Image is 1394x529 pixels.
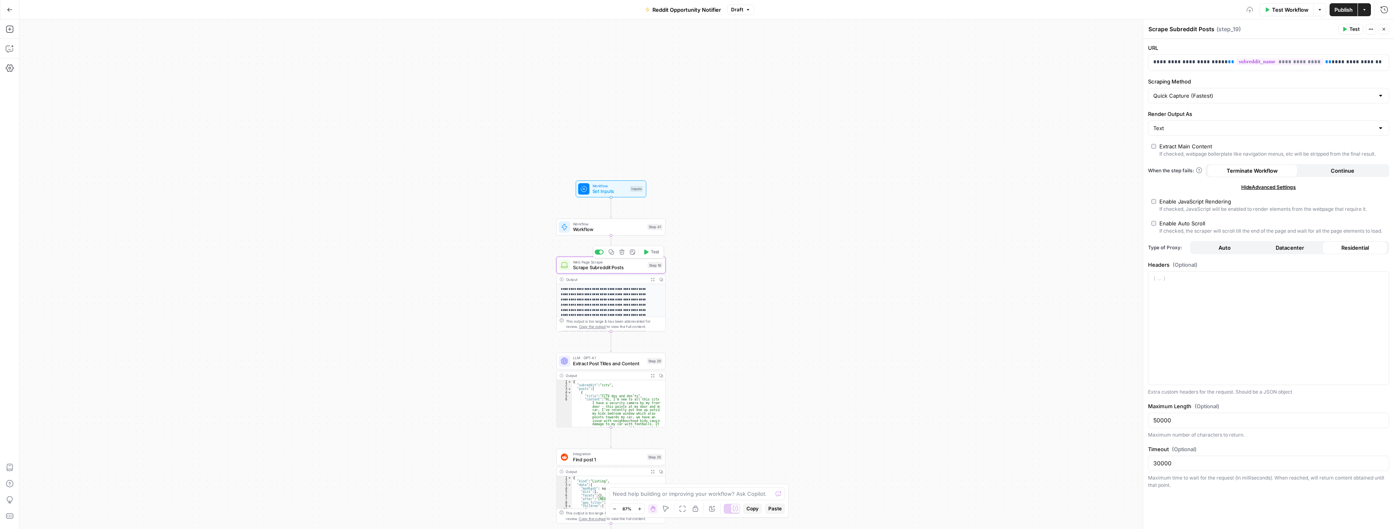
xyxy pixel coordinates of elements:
div: WorkflowSet InputsInputs [556,180,666,197]
textarea: Scrape Subreddit Posts [1148,25,1214,33]
div: 10 [557,508,572,512]
div: 4 [557,487,572,490]
div: 2 [557,480,572,483]
div: IntegrationFind post 1Step 25Output{ "kind":"Listing", "data":{ "modhash": null, "dist":1, "facet... [556,449,666,524]
img: reddit_icon.png [561,454,568,460]
label: Render Output As [1148,110,1389,118]
div: If checked, JavaScript will be enabled to render elements from the webpage that require it. [1159,206,1367,213]
span: Auto [1219,244,1231,252]
div: Maximum number of characters to return. [1148,431,1389,439]
div: Step 41 [647,224,662,230]
div: 5 [557,490,572,494]
button: Continue [1298,164,1388,177]
span: ( step_19 ) [1217,25,1241,33]
div: Extra custom headers for the request. Should be a JSON object [1148,388,1389,396]
button: Paste [765,503,785,514]
button: Reddit Opportunity Notifier [640,3,726,16]
span: (Optional) [1173,261,1197,269]
label: Timeout [1148,445,1389,453]
input: Extract Main ContentIf checked, webpage boilerplate like navigation menus, etc will be stripped f... [1151,144,1156,149]
div: 1 [557,476,572,480]
span: 87% [622,505,631,512]
span: Integration [573,451,644,457]
button: Copy [743,503,762,514]
div: WorkflowWorkflowStep 41 [556,218,666,236]
span: Extract Post Titles and Content [573,360,644,367]
span: Publish [1334,6,1353,14]
span: Workflow [573,226,645,233]
span: Test Workflow [1272,6,1308,14]
span: Workflow [592,183,627,188]
span: LLM · GPT-4.1 [573,355,644,361]
div: Maximum time to wait for the request (in milliseconds). When reached, will return content obtaine... [1148,474,1389,489]
div: 7 [557,497,572,501]
div: Output [566,373,646,379]
span: Copy the output [579,325,605,329]
g: Edge from step_41 to step_19 [610,236,612,256]
span: Toggle code folding, rows 4 through 8 [568,391,572,394]
div: This output is too large & has been abbreviated for review. to view the full content. [566,318,663,330]
span: Toggle code folding, rows 3 through 19 [568,387,572,391]
div: 6 [557,398,572,440]
input: Text [1153,124,1374,132]
div: Extract Main Content [1159,142,1212,150]
span: Datacenter [1276,244,1304,252]
label: Maximum Length [1148,402,1389,410]
div: 3 [557,387,572,391]
input: Quick Capture (Fastest) [1153,92,1374,100]
span: Toggle code folding, rows 10 through 49 [568,508,572,512]
div: Enable Auto Scroll [1159,219,1205,227]
button: Test Workflow [1259,3,1313,16]
span: (Optional) [1195,402,1219,410]
span: Copy the output [579,517,605,521]
span: Residential [1341,244,1369,252]
span: Reddit Opportunity Notifier [652,6,721,14]
button: Datacenter [1257,241,1322,254]
span: Toggle code folding, rows 9 through 50 [568,504,572,508]
span: Toggle code folding, rows 3 through 51 [568,483,572,487]
span: (Optional) [1172,445,1197,453]
div: Output [566,277,646,283]
div: 6 [557,494,572,497]
span: Toggle code folding, rows 1 through 52 [568,476,572,480]
span: Scrape Subreddit Posts [573,264,645,271]
div: If checked, the scraper will scroll till the end of the page and wait for all the page elements t... [1159,227,1382,235]
button: Draft [727,4,754,15]
span: Hide Advanced Settings [1241,184,1296,191]
g: Edge from step_19 to step_20 [610,332,612,352]
span: Find post 1 [573,456,644,463]
div: Enable JavaScript Rendering [1159,197,1231,206]
div: Inputs [630,186,643,192]
button: Publish [1330,3,1358,16]
span: Web Page Scrape [573,259,645,265]
span: Test [1349,26,1360,33]
div: This output is too large & has been abbreviated for review. to view the full content. [566,510,663,522]
div: Output [566,469,646,474]
g: Edge from start to step_41 [610,197,612,218]
div: Step 25 [647,454,662,460]
label: Scraping Method [1148,77,1389,86]
div: 9 [557,504,572,508]
span: Copy [746,505,759,512]
g: Edge from step_20 to step_25 [610,427,612,448]
span: Continue [1331,167,1354,175]
span: Workflow [573,221,645,227]
span: Draft [731,6,743,13]
div: 4 [557,391,572,394]
a: When the step fails: [1148,167,1202,174]
div: Step 20 [647,358,662,364]
input: Enable Auto ScrollIf checked, the scraper will scroll till the end of the page and wait for all t... [1151,221,1156,226]
span: Paste [768,505,782,512]
label: Headers [1148,261,1389,269]
label: URL [1148,44,1389,52]
button: Auto [1192,241,1257,254]
div: LLM · GPT-4.1Extract Post Titles and ContentStep 20Output{ "subreddit":"cctv", "posts":[ { "title... [556,353,666,428]
div: If checked, webpage boilerplate like navigation menus, etc will be stripped from the final result. [1159,150,1376,158]
button: Test [1338,24,1363,34]
div: 5 [557,394,572,398]
span: Type of Proxy: [1148,244,1187,251]
span: Terminate Workflow [1227,167,1278,175]
div: 2 [557,384,572,388]
input: Enable JavaScript RenderingIf checked, JavaScript will be enabled to render elements from the web... [1151,199,1156,204]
